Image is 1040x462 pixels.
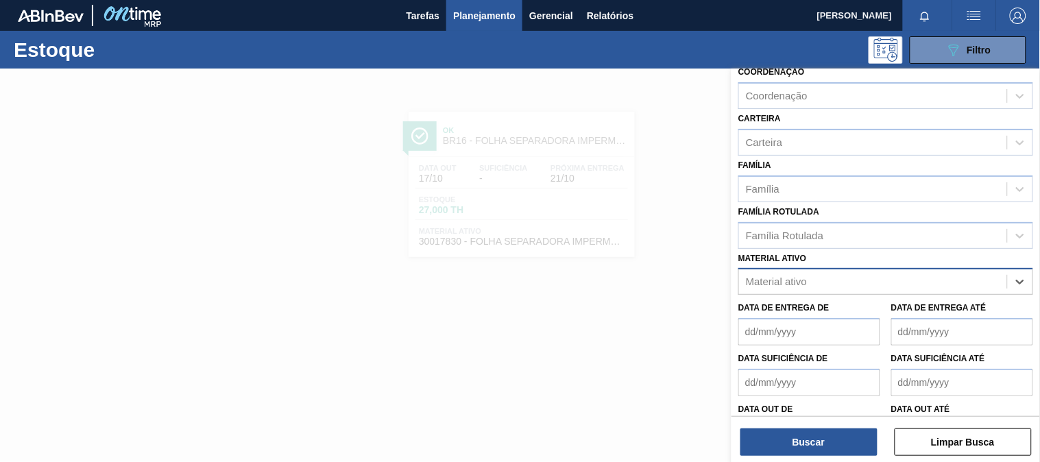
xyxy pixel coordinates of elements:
[738,354,828,363] label: Data suficiência de
[966,8,982,24] img: userActions
[903,6,947,25] button: Notificações
[891,354,985,363] label: Data suficiência até
[738,67,805,77] label: Coordenação
[746,136,782,148] div: Carteira
[18,10,84,22] img: TNhmsLtSVTkK8tSr43FrP2fwEKptu5GPRR3wAAAABJRU5ErkJggg==
[14,42,210,58] h1: Estoque
[746,183,779,195] div: Família
[587,8,633,24] span: Relatórios
[529,8,573,24] span: Gerencial
[406,8,439,24] span: Tarefas
[738,404,793,414] label: Data out de
[891,404,950,414] label: Data out até
[891,369,1033,396] input: dd/mm/yyyy
[453,8,516,24] span: Planejamento
[967,45,991,56] span: Filtro
[891,303,987,313] label: Data de Entrega até
[738,114,781,123] label: Carteira
[1010,8,1026,24] img: Logout
[746,276,807,288] div: Material ativo
[746,230,823,241] div: Família Rotulada
[869,36,903,64] div: Pogramando: nenhum usuário selecionado
[738,303,830,313] label: Data de Entrega de
[738,207,819,217] label: Família Rotulada
[910,36,1026,64] button: Filtro
[738,369,880,396] input: dd/mm/yyyy
[891,318,1033,345] input: dd/mm/yyyy
[746,90,808,102] div: Coordenação
[738,160,771,170] label: Família
[738,318,880,345] input: dd/mm/yyyy
[738,254,807,263] label: Material ativo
